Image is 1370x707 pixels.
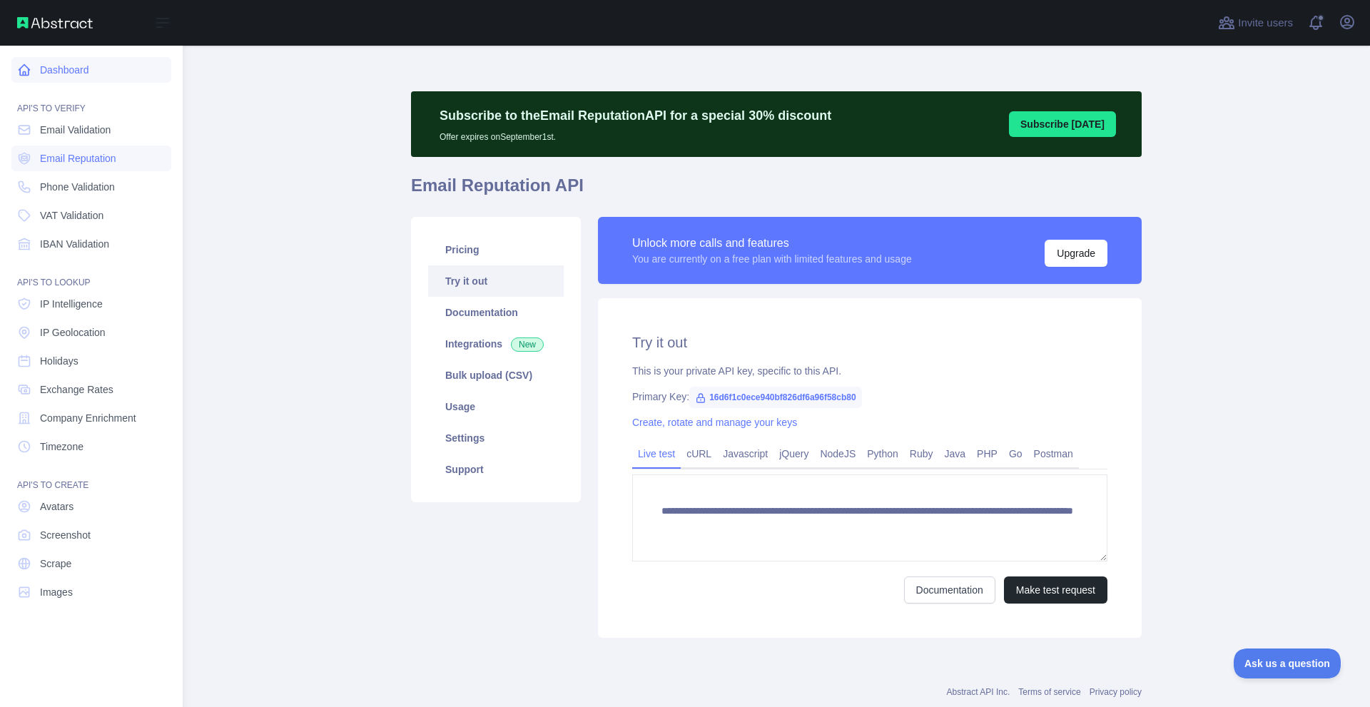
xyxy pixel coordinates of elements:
a: Holidays [11,348,171,374]
a: Email Reputation [11,146,171,171]
span: Images [40,585,73,599]
a: Email Validation [11,117,171,143]
button: Invite users [1215,11,1296,34]
span: Company Enrichment [40,411,136,425]
div: API'S TO CREATE [11,462,171,491]
span: Holidays [40,354,78,368]
a: Integrations New [428,328,564,360]
button: Make test request [1004,576,1107,604]
span: New [511,337,544,352]
a: Timezone [11,434,171,459]
span: Email Validation [40,123,111,137]
a: Create, rotate and manage your keys [632,417,797,428]
span: Scrape [40,556,71,571]
span: IBAN Validation [40,237,109,251]
span: 16d6f1c0ece940bf826df6a96f58cb80 [689,387,861,408]
span: IP Geolocation [40,325,106,340]
a: Screenshot [11,522,171,548]
span: Exchange Rates [40,382,113,397]
a: Bulk upload (CSV) [428,360,564,391]
a: Company Enrichment [11,405,171,431]
a: Live test [632,442,681,465]
span: Timezone [40,439,83,454]
span: VAT Validation [40,208,103,223]
span: IP Intelligence [40,297,103,311]
button: Subscribe [DATE] [1009,111,1116,137]
a: cURL [681,442,717,465]
a: Abstract API Inc. [947,687,1010,697]
span: Screenshot [40,528,91,542]
span: Phone Validation [40,180,115,194]
a: PHP [971,442,1003,465]
div: API'S TO VERIFY [11,86,171,114]
a: Go [1003,442,1028,465]
span: Invite users [1238,15,1293,31]
p: Subscribe to the Email Reputation API for a special 30 % discount [440,106,831,126]
a: Pricing [428,234,564,265]
span: Avatars [40,499,73,514]
a: VAT Validation [11,203,171,228]
a: Privacy policy [1090,687,1142,697]
a: Dashboard [11,57,171,83]
a: Exchange Rates [11,377,171,402]
a: Phone Validation [11,174,171,200]
iframe: Toggle Customer Support [1234,648,1341,678]
a: Support [428,454,564,485]
a: Postman [1028,442,1079,465]
a: Ruby [904,442,939,465]
a: Settings [428,422,564,454]
div: You are currently on a free plan with limited features and usage [632,252,912,266]
div: Primary Key: [632,390,1107,404]
a: IP Geolocation [11,320,171,345]
a: Documentation [904,576,995,604]
a: Usage [428,391,564,422]
p: Offer expires on September 1st. [440,126,831,143]
a: Javascript [717,442,773,465]
a: Java [939,442,972,465]
h2: Try it out [632,332,1107,352]
h1: Email Reputation API [411,174,1142,208]
a: jQuery [773,442,814,465]
a: IBAN Validation [11,231,171,257]
div: API'S TO LOOKUP [11,260,171,288]
div: This is your private API key, specific to this API. [632,364,1107,378]
a: Terms of service [1018,687,1080,697]
a: Python [861,442,904,465]
a: NodeJS [814,442,861,465]
a: Images [11,579,171,605]
img: Abstract API [17,17,93,29]
span: Email Reputation [40,151,116,166]
a: Try it out [428,265,564,297]
a: Avatars [11,494,171,519]
div: Unlock more calls and features [632,235,912,252]
a: Scrape [11,551,171,576]
a: IP Intelligence [11,291,171,317]
button: Upgrade [1045,240,1107,267]
a: Documentation [428,297,564,328]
